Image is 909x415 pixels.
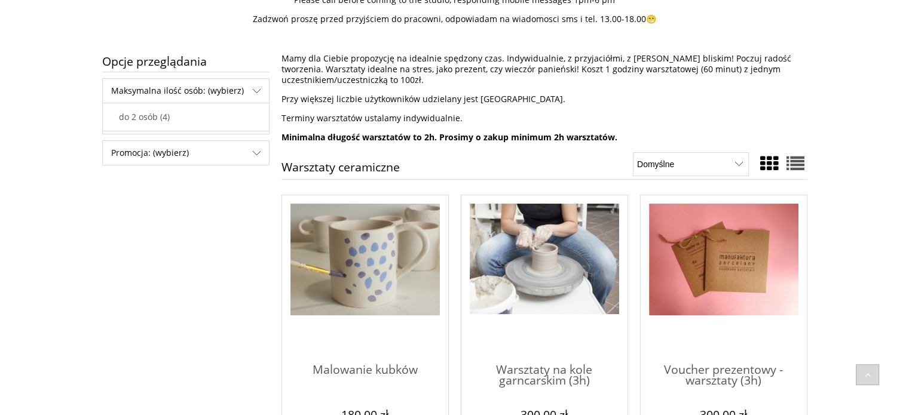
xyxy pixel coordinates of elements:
[470,204,619,353] a: Przejdź do produktu Warsztaty na kole garncarskim (3h)
[290,204,440,316] img: Malowanie kubków
[281,94,807,104] p: Przy większej liczbie użytkowników udzielany jest [GEOGRAPHIC_DATA].
[290,353,440,389] span: Malowanie kubków
[102,78,270,103] div: Filtruj
[119,111,158,122] span: do 2 osób
[649,353,798,400] a: Voucher prezentowy - warsztaty (3h)
[786,151,804,176] a: Widok pełny
[290,353,440,400] a: Malowanie kubków
[470,353,619,389] span: Warsztaty na kole garncarskim (3h)
[649,353,798,389] span: Voucher prezentowy - warsztaty (3h)
[281,131,617,143] strong: Minimalna długość warsztatów to 2h. Prosimy o zakup minimum 2h warsztatów.
[119,110,253,124] a: do 2 osób (4)
[281,113,807,124] p: Terminy warsztatów ustalamy indywidualnie.
[102,51,270,72] span: Opcje przeglądania
[633,152,748,176] select: Sortuj wg
[470,353,619,400] a: Warsztaty na kole garncarskim (3h)
[281,53,807,85] p: Mamy dla Ciebie propozycję na idealnie spędzony czas. Indywidualnie, z przyjaciółmi, z [PERSON_NA...
[102,140,270,165] div: Filtruj
[649,204,798,353] a: Przejdź do produktu Voucher prezentowy - warsztaty (3h)
[102,14,807,24] p: Zadzwoń proszę przed przyjściem do pracowni, odpowiadam na wiadomosci sms i tel. 13.00-18.00😁
[281,161,400,179] h1: Warsztaty ceramiczne
[103,79,269,103] span: Maksymalna ilość osób: (wybierz)
[760,151,778,176] a: Widok ze zdjęciem
[103,141,269,165] span: Promocja: (wybierz)
[290,204,440,353] a: Przejdź do produktu Malowanie kubków
[160,111,170,122] em: (4)
[649,204,798,316] img: Voucher prezentowy - warsztaty (3h)
[470,204,619,315] img: Warsztaty na kole garncarskim (3h)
